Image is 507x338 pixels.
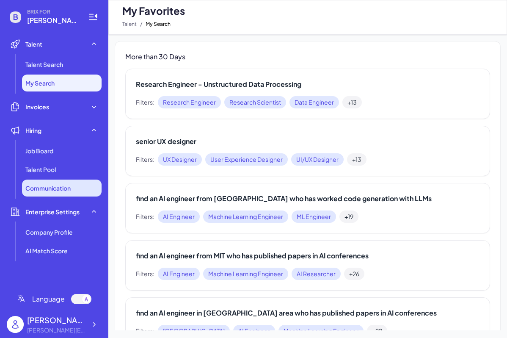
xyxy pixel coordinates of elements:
[140,19,142,29] span: /
[25,40,42,48] span: Talent
[25,228,73,236] span: Company Profile
[25,126,41,135] span: Hiring
[158,211,200,223] span: AI Engineer
[136,308,479,318] h2: find an AI engineer in [GEOGRAPHIC_DATA] area who has published papers in AI conferences
[339,211,358,223] span: +19
[136,98,154,107] span: Filters:
[347,153,366,166] span: +13
[291,153,344,166] span: UI/UX Designer
[7,316,24,333] img: user_logo.png
[136,136,479,147] h2: senior UX designer
[122,4,185,17] span: My Favorites
[27,314,86,326] div: Fiona Sun
[158,268,200,280] span: AI Engineer
[158,325,230,337] span: [GEOGRAPHIC_DATA]
[25,147,53,155] span: Job Board
[25,165,56,174] span: Talent Pool
[367,325,387,337] span: +22
[136,212,154,221] span: Filters:
[205,153,288,166] span: User Experience Designer
[224,96,286,108] span: Research Scientist
[203,268,288,280] span: Machine Learning Engineer
[25,103,49,111] span: Invoices
[344,268,364,280] span: +26
[136,79,479,89] h2: Research Engineer - Unstructured Data Processing
[146,19,171,29] span: My Search
[278,325,364,337] span: Machine Learning Engineer
[27,8,78,15] span: BRIX FOR
[25,79,55,87] span: My Search
[27,326,86,335] div: fiona.jjsun@gmail.com
[342,96,362,108] span: +13
[292,268,341,280] span: AI Researcher
[136,251,479,261] h2: find an AI engineer from MIT who has published papers in AI conferences
[25,184,71,192] span: Communication
[233,325,275,337] span: AI Engineer
[25,60,63,69] span: Talent Search
[27,15,78,25] span: fiona.jjsun@gmail.com
[289,96,339,108] span: Data Engineer
[136,269,154,278] span: Filters:
[158,153,202,166] span: UX Designer
[203,211,288,223] span: Machine Learning Engineer
[136,194,479,204] h2: find an AI engineer from [GEOGRAPHIC_DATA] who has worked code generation with LLMs
[292,211,336,223] span: ML Engineer
[158,96,221,108] span: Research Engineer
[125,52,490,62] h3: More than 30 Days
[25,208,80,216] span: Enterprise Settings
[25,247,68,255] span: AI Match Score
[136,327,154,335] span: Filters:
[32,294,65,304] span: Language
[136,155,154,164] span: Filters:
